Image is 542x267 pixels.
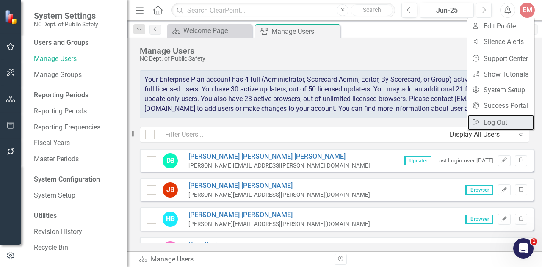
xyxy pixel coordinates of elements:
span: Browser [465,215,493,224]
a: Silence Alerts [467,34,534,50]
a: Welcome Page [169,25,250,36]
a: Fiscal Years [34,138,119,148]
span: 1 [531,238,537,245]
div: Jun-25 [423,6,471,16]
span: Updater [404,156,431,165]
div: [PERSON_NAME][EMAIL_ADDRESS][PERSON_NAME][DOMAIN_NAME] [188,220,370,228]
span: System Settings [34,11,98,21]
a: Show Tutorials [467,66,534,82]
div: Welcome Page [183,25,250,36]
div: NC Dept. of Public Safety [140,55,495,62]
a: Master Periods [34,154,119,164]
div: Manage Users [140,46,495,55]
input: Filter Users... [160,127,444,143]
div: Reporting Periods [34,91,119,100]
a: [PERSON_NAME] [PERSON_NAME] [188,210,370,220]
a: System Setup [467,82,534,98]
a: Log Out [467,115,534,130]
a: Edit Profile [467,18,534,34]
a: Recycle Bin [34,243,119,253]
div: System Configuration [34,175,119,184]
a: Success Portal [467,98,534,113]
a: System Setup [34,191,119,201]
img: ClearPoint Strategy [4,9,19,25]
div: Display All Users [450,130,514,140]
iframe: Intercom live chat [513,238,534,259]
a: Reporting Frequencies [34,123,119,132]
a: Cara Bridges [188,240,281,250]
div: DB [163,153,178,168]
a: Reporting Periods [34,107,119,116]
span: Search [363,6,381,13]
span: Your Enterprise Plan account has 4 full (Administrator, Scorecard Admin, Editor, By Scorecard, or... [144,75,522,113]
a: [PERSON_NAME] [PERSON_NAME] [188,181,370,191]
button: Search [351,4,393,16]
a: Revision History [34,227,119,237]
div: Manage Users [271,26,338,37]
div: [PERSON_NAME][EMAIL_ADDRESS][PERSON_NAME][DOMAIN_NAME] [188,191,370,199]
a: Manage Groups [34,70,119,80]
button: EM [520,3,535,18]
a: Support Center [467,51,534,66]
button: Jun-25 [420,3,474,18]
div: Last Login over [DATE] [436,157,494,165]
small: NC Dept. of Public Safety [34,21,98,28]
input: Search ClearPoint... [171,3,395,18]
span: Browser [465,185,493,195]
div: JB [163,182,178,198]
div: Users and Groups [34,38,119,48]
div: HB [163,212,178,227]
a: Manage Users [34,54,119,64]
div: [PERSON_NAME][EMAIL_ADDRESS][PERSON_NAME][DOMAIN_NAME] [188,162,370,170]
a: [PERSON_NAME] [PERSON_NAME] [PERSON_NAME] [188,152,370,162]
div: Manage Users [139,255,328,264]
div: CB [163,241,178,256]
div: Utilities [34,211,119,221]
